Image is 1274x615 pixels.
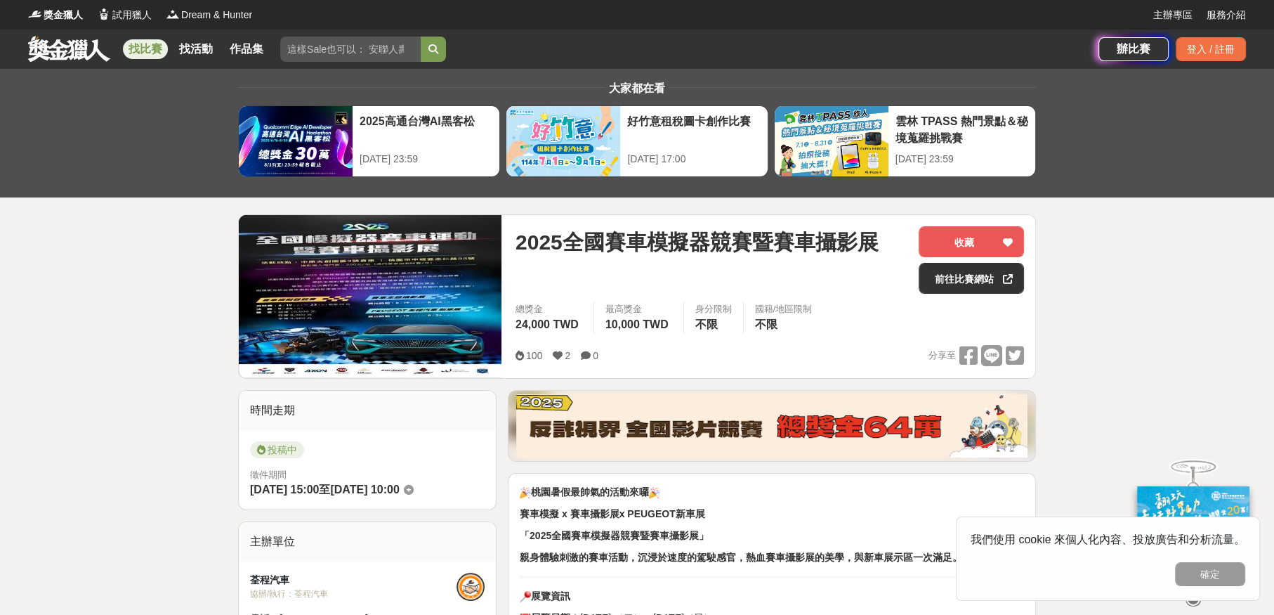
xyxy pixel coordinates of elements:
[515,318,579,330] span: 24,000 TWD
[250,484,319,496] span: [DATE] 15:00
[173,39,218,59] a: 找活動
[28,8,83,22] a: Logo獎金獵人
[280,37,421,62] input: 這樣Sale也可以： 安聯人壽創意銷售法募集
[895,152,1028,167] div: [DATE] 23:59
[250,573,457,588] div: 荃程汽車
[520,508,705,519] strong: 賽車模擬 x 賽車攝影展x PEUGEOT新車展
[605,82,669,94] span: 大家都在看
[774,105,1036,177] a: 雲林 TPASS 熱門景點＆秘境蒐羅挑戰賽[DATE] 23:59
[250,470,287,480] span: 徵件期間
[123,39,168,59] a: 找比賽
[520,487,531,498] img: 🎉
[166,8,252,22] a: LogoDream & Hunter
[605,302,672,316] span: 最高獎金
[224,39,269,59] a: 作品集
[28,7,42,21] img: Logo
[520,591,531,602] img: 📍
[895,113,1028,145] div: 雲林 TPASS 熱門景點＆秘境蒐羅挑戰賽
[565,350,570,361] span: 2
[627,152,760,167] div: [DATE] 17:00
[526,350,542,361] span: 100
[593,350,598,361] span: 0
[239,215,501,377] img: Cover Image
[919,226,1024,257] button: 收藏
[755,302,813,316] div: 國籍/地區限制
[695,318,718,330] span: 不限
[239,391,496,430] div: 時間走期
[605,318,669,330] span: 10,000 TWD
[112,8,152,22] span: 試用獵人
[181,8,252,22] span: Dream & Hunter
[97,8,152,22] a: Logo試用獵人
[1207,8,1246,22] a: 服務介紹
[520,486,660,498] strong: 桃園暑假最帥氣的活動來囉
[360,152,492,167] div: [DATE] 23:59
[515,302,582,316] span: 總獎金
[360,113,492,145] div: 2025高通台灣AI黑客松
[1137,485,1249,578] img: c171a689-fb2c-43c6-a33c-e56b1f4b2190.jpg
[319,484,330,496] span: 至
[919,263,1024,294] a: 前往比賽網站
[1175,562,1245,586] button: 確定
[649,487,660,498] img: 🎉
[695,302,732,316] div: 身分限制
[971,533,1245,545] span: 我們使用 cookie 來個人化內容、投放廣告和分析流量。
[250,588,457,600] div: 協辦/執行： 荃程汽車
[520,590,570,602] strong: 展覽資訊
[755,318,777,330] span: 不限
[1153,8,1193,22] a: 主辦專區
[239,522,496,562] div: 主辦單位
[97,7,111,21] img: Logo
[330,484,399,496] span: [DATE] 10:00
[516,394,1027,458] img: 760c60fc-bf85-49b1-bfa1-830764fee2cd.png
[506,105,768,177] a: 好竹意租稅圖卡創作比賽[DATE] 17:00
[627,113,760,145] div: 好竹意租稅圖卡創作比賽
[250,441,304,458] span: 投稿中
[520,552,962,563] strong: 親身體驗刺激的賽車活動，沉浸於速度的駕駛感官，熱血賽車攝影展的美學，與新車展示區一次滿足。
[1098,37,1169,61] a: 辦比賽
[238,105,500,177] a: 2025高通台灣AI黑客松[DATE] 23:59
[44,8,83,22] span: 獎金獵人
[928,345,956,366] span: 分享至
[166,7,180,21] img: Logo
[1176,37,1246,61] div: 登入 / 註冊
[515,226,879,258] span: 2025全國賽車模擬器競賽暨賽車攝影展
[520,530,709,541] strong: 「2025全國賽車模擬器競賽暨賽車攝影展」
